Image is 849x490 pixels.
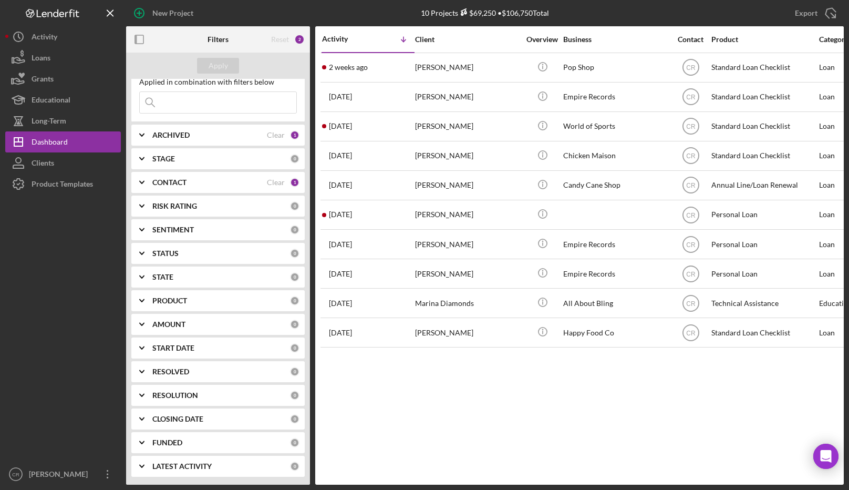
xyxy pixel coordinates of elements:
[152,273,173,281] b: STATE
[152,320,185,329] b: AMOUNT
[563,171,668,199] div: Candy Cane Shop
[267,178,285,187] div: Clear
[290,296,299,305] div: 0
[686,270,696,278] text: CR
[711,260,816,288] div: Personal Loan
[5,26,121,47] button: Activity
[686,123,696,130] text: CR
[711,113,816,140] div: Standard Loan Checklist
[294,34,305,45] div: 2
[711,171,816,199] div: Annual Line/Loan Renewal
[12,472,19,477] text: CR
[415,171,520,199] div: [PERSON_NAME]
[32,47,50,71] div: Loans
[563,142,668,170] div: Chicken Maison
[32,89,70,113] div: Educational
[686,300,696,307] text: CR
[711,289,816,317] div: Technical Assistance
[152,178,187,187] b: CONTACT
[290,320,299,329] div: 0
[209,58,228,74] div: Apply
[32,131,68,155] div: Dashboard
[711,54,816,81] div: Standard Loan Checklist
[711,142,816,170] div: Standard Loan Checklist
[290,438,299,447] div: 0
[126,3,204,24] button: New Project
[686,211,696,219] text: CR
[458,8,496,17] div: $69,250
[152,438,182,447] b: FUNDED
[563,54,668,81] div: Pop Shop
[795,3,817,24] div: Export
[563,319,668,346] div: Happy Food Co
[415,201,520,229] div: [PERSON_NAME]
[267,131,285,139] div: Clear
[329,270,352,278] time: 2025-05-22 18:39
[711,35,816,44] div: Product
[208,35,229,44] b: Filters
[152,226,194,234] b: SENTIMENT
[563,260,668,288] div: Empire Records
[686,94,696,101] text: CR
[711,83,816,111] div: Standard Loan Checklist
[152,3,193,24] div: New Project
[686,64,696,72] text: CR
[32,173,93,197] div: Product Templates
[290,367,299,376] div: 0
[686,329,696,336] text: CR
[290,178,299,187] div: 1
[329,63,368,72] time: 2025-09-12 01:28
[329,240,352,249] time: 2025-05-22 18:42
[686,152,696,160] text: CR
[322,35,368,43] div: Activity
[415,35,520,44] div: Client
[5,131,121,152] button: Dashboard
[415,83,520,111] div: [PERSON_NAME]
[329,93,352,101] time: 2025-08-20 18:30
[5,68,121,89] button: Grants
[197,58,239,74] button: Apply
[329,181,352,189] time: 2025-07-02 15:40
[290,391,299,400] div: 0
[784,3,844,24] button: Export
[329,329,352,337] time: 2025-05-02 16:36
[152,202,197,210] b: RISK RATING
[152,131,190,139] b: ARCHIVED
[152,415,203,423] b: CLOSING DATE
[563,289,668,317] div: All About Bling
[32,68,54,92] div: Grants
[711,230,816,258] div: Personal Loan
[5,89,121,110] button: Educational
[271,35,289,44] div: Reset
[415,54,520,81] div: [PERSON_NAME]
[415,260,520,288] div: [PERSON_NAME]
[329,151,352,160] time: 2025-07-25 16:47
[415,230,520,258] div: [PERSON_NAME]
[290,201,299,211] div: 0
[671,35,710,44] div: Contact
[523,35,562,44] div: Overview
[711,201,816,229] div: Personal Loan
[290,414,299,424] div: 0
[5,152,121,173] button: Clients
[5,464,121,485] button: CR[PERSON_NAME]
[5,173,121,195] button: Product Templates
[290,130,299,140] div: 1
[329,210,352,219] time: 2025-07-01 20:48
[32,110,66,134] div: Long-Term
[5,110,121,131] button: Long-Term
[686,241,696,248] text: CR
[563,113,668,140] div: World of Sports
[152,462,212,471] b: LATEST ACTIVITY
[152,344,194,352] b: START DATE
[563,83,668,111] div: Empire Records
[290,154,299,164] div: 0
[5,47,121,68] button: Loans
